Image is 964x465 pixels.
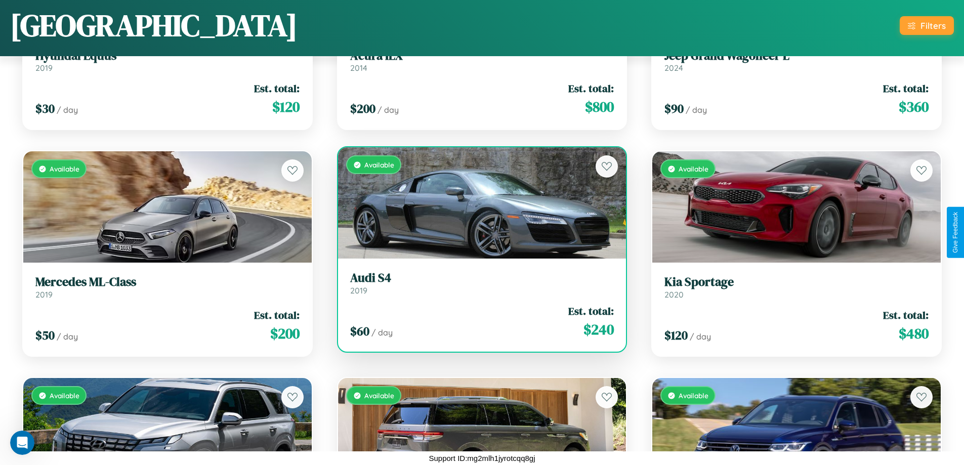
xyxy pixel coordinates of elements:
[679,391,708,400] span: Available
[10,431,34,455] iframe: Intercom live chat
[664,327,688,344] span: $ 120
[585,97,614,117] span: $ 800
[568,304,614,318] span: Est. total:
[270,323,300,344] span: $ 200
[664,49,929,73] a: Jeep Grand Wagoneer L2024
[10,5,298,46] h1: [GEOGRAPHIC_DATA]
[920,20,946,31] div: Filters
[883,81,929,96] span: Est. total:
[57,105,78,115] span: / day
[350,63,367,73] span: 2014
[900,16,954,35] button: Filters
[35,63,53,73] span: 2019
[899,323,929,344] span: $ 480
[378,105,399,115] span: / day
[35,49,300,73] a: Hyundai Equus2019
[371,327,393,337] span: / day
[35,289,53,300] span: 2019
[350,323,369,340] span: $ 60
[35,275,300,300] a: Mercedes ML-Class2019
[664,275,929,300] a: Kia Sportage2020
[429,451,535,465] p: Support ID: mg2mlh1jyrotcqq8gj
[883,308,929,322] span: Est. total:
[350,285,367,295] span: 2019
[583,319,614,340] span: $ 240
[350,271,614,295] a: Audi S42019
[690,331,711,342] span: / day
[364,391,394,400] span: Available
[254,81,300,96] span: Est. total:
[254,308,300,322] span: Est. total:
[57,331,78,342] span: / day
[272,97,300,117] span: $ 120
[664,289,684,300] span: 2020
[35,275,300,289] h3: Mercedes ML-Class
[664,275,929,289] h3: Kia Sportage
[679,164,708,173] span: Available
[568,81,614,96] span: Est. total:
[350,49,614,73] a: Acura ILX2014
[899,97,929,117] span: $ 360
[35,100,55,117] span: $ 30
[664,100,684,117] span: $ 90
[50,164,79,173] span: Available
[350,100,375,117] span: $ 200
[35,327,55,344] span: $ 50
[50,391,79,400] span: Available
[686,105,707,115] span: / day
[664,63,683,73] span: 2024
[350,271,614,285] h3: Audi S4
[364,160,394,169] span: Available
[952,212,959,253] div: Give Feedback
